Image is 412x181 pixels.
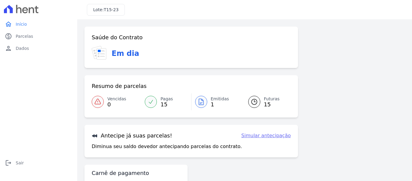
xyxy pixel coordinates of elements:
[92,82,147,90] h3: Resumo de parcelas
[16,21,27,27] span: Início
[16,33,33,39] span: Parcelas
[2,42,75,54] a: personDados
[2,157,75,169] a: logoutSair
[16,160,24,166] span: Sair
[264,102,280,107] span: 15
[211,96,229,102] span: Emitidas
[5,33,12,40] i: paid
[92,143,242,150] p: Diminua seu saldo devedor antecipando parcelas do contrato.
[5,159,12,166] i: logout
[264,96,280,102] span: Futuras
[192,93,241,110] a: Emitidas 1
[141,93,191,110] a: Pagas 15
[241,132,291,139] a: Simular antecipação
[5,45,12,52] i: person
[92,34,143,41] h3: Saúde do Contrato
[104,7,119,12] span: T15-23
[2,18,75,30] a: homeInício
[160,96,173,102] span: Pagas
[2,30,75,42] a: paidParcelas
[241,93,291,110] a: Futuras 15
[211,102,229,107] span: 1
[112,48,139,59] h3: Em dia
[92,170,149,177] h3: Carnê de pagamento
[92,93,141,110] a: Vencidas 0
[92,132,172,139] h3: Antecipe já suas parcelas!
[107,102,126,107] span: 0
[5,21,12,28] i: home
[93,7,119,13] h3: Lote:
[160,102,173,107] span: 15
[107,96,126,102] span: Vencidas
[16,45,29,51] span: Dados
